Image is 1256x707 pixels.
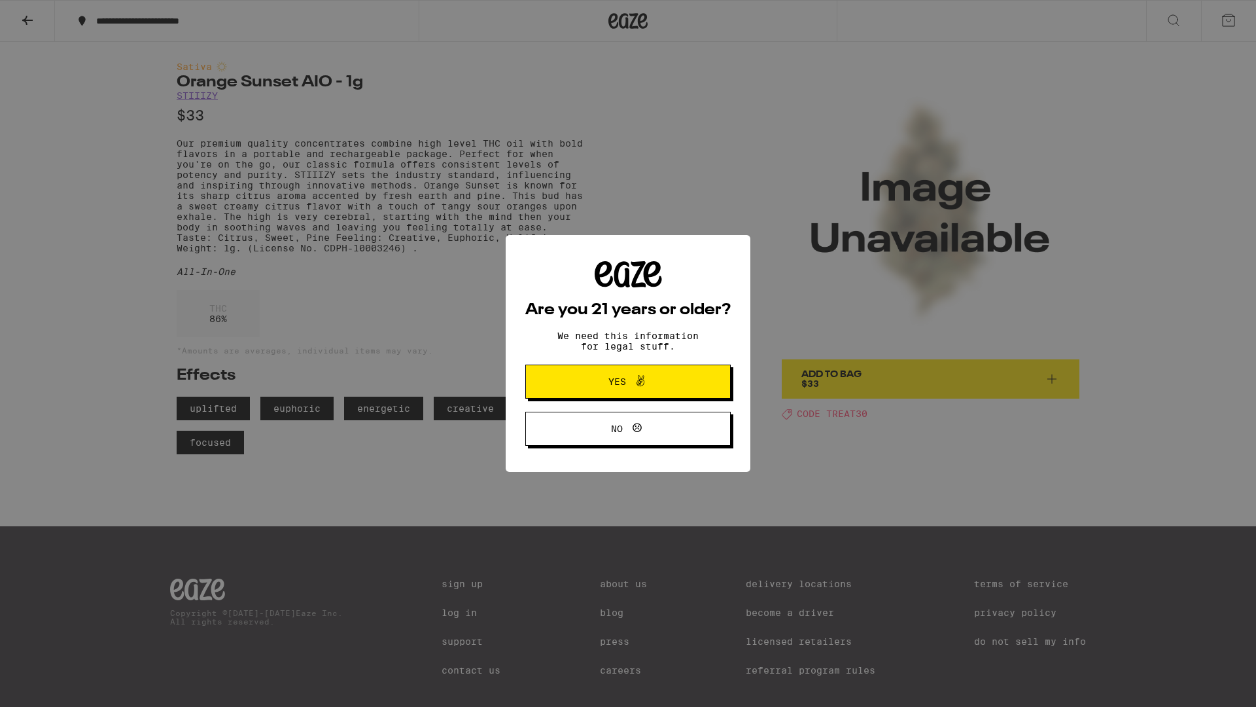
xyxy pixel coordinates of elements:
span: No [611,424,623,433]
iframe: Opens a widget where you can find more information [1174,668,1243,700]
span: Yes [608,377,626,386]
button: Yes [525,365,731,399]
h2: Are you 21 years or older? [525,302,731,318]
button: No [525,412,731,446]
p: We need this information for legal stuff. [546,331,710,352]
